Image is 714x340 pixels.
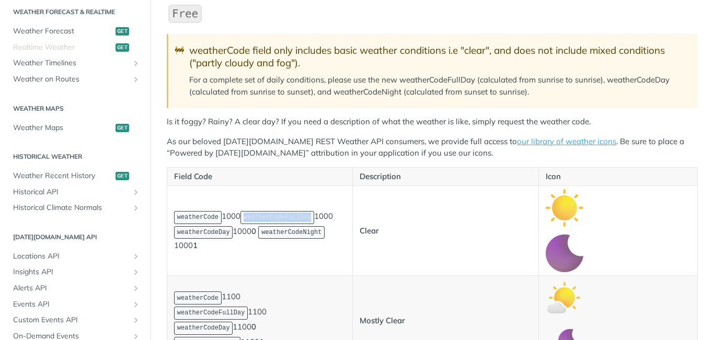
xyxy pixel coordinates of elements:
[174,171,346,183] p: Field Code
[244,214,312,221] span: weatherCodeFullDay
[8,280,143,296] a: Alerts APIShow subpages for Alerts API
[261,229,321,236] span: weatherCodeNight
[360,315,405,325] strong: Mostly Clear
[116,124,129,132] span: get
[8,264,143,280] a: Insights APIShow subpages for Insights API
[8,200,143,216] a: Historical Climate NormalsShow subpages for Historical Climate Normals
[8,72,143,87] a: Weather on RoutesShow subpages for Weather on Routes
[189,44,687,69] div: weatherCode field only includes basic weather conditions i.e "clear", and does not include mixed ...
[360,171,531,183] p: Description
[546,248,583,257] span: Expand image
[13,203,129,213] span: Historical Climate Normals
[13,251,129,262] span: Locations API
[116,43,129,52] span: get
[13,74,129,85] span: Weather on Routes
[167,116,698,128] p: Is it foggy? Rainy? A clear day? If you need a description of what the weather is like, simply re...
[517,136,616,146] a: our library of weather icons
[8,40,143,55] a: Realtime Weatherget
[132,300,140,309] button: Show subpages for Events API
[167,136,698,159] p: As our beloved [DATE][DOMAIN_NAME] REST Weather API consumers, we provide full access to . Be sur...
[13,299,129,310] span: Events API
[116,172,129,180] span: get
[8,152,143,161] h2: Historical Weather
[546,292,583,302] span: Expand image
[8,55,143,71] a: Weather TimelinesShow subpages for Weather Timelines
[8,168,143,184] a: Weather Recent Historyget
[177,295,218,302] span: weatherCode
[8,7,143,17] h2: Weather Forecast & realtime
[132,75,140,84] button: Show subpages for Weather on Routes
[177,214,218,221] span: weatherCode
[132,252,140,261] button: Show subpages for Locations API
[13,42,113,53] span: Realtime Weather
[174,210,346,252] p: 1000 1000 1000 1000
[189,74,687,98] p: For a complete set of daily conditions, please use the new weatherCodeFullDay (calculated from su...
[8,249,143,264] a: Locations APIShow subpages for Locations API
[8,120,143,136] a: Weather Mapsget
[546,171,691,183] p: Icon
[8,232,143,242] h2: [DATE][DOMAIN_NAME] API
[8,312,143,328] a: Custom Events APIShow subpages for Custom Events API
[132,188,140,196] button: Show subpages for Historical API
[251,322,256,332] strong: 0
[177,309,245,316] span: weatherCodeFullDay
[13,58,129,68] span: Weather Timelines
[193,240,198,250] strong: 1
[546,189,583,227] img: clear_day
[546,202,583,212] span: Expand image
[116,27,129,36] span: get
[251,226,256,236] strong: 0
[546,279,583,316] img: mostly_clear_day
[132,284,140,292] button: Show subpages for Alerts API
[132,316,140,324] button: Show subpages for Custom Events API
[177,229,230,236] span: weatherCodeDay
[132,204,140,212] button: Show subpages for Historical Climate Normals
[546,235,583,272] img: clear_night
[8,104,143,113] h2: Weather Maps
[8,184,143,200] a: Historical APIShow subpages for Historical API
[13,283,129,294] span: Alerts API
[177,324,230,332] span: weatherCodeDay
[175,44,185,56] span: 🚧
[13,267,129,277] span: Insights API
[13,187,129,197] span: Historical API
[13,171,113,181] span: Weather Recent History
[13,315,129,325] span: Custom Events API
[13,26,113,37] span: Weather Forecast
[8,297,143,312] a: Events APIShow subpages for Events API
[132,59,140,67] button: Show subpages for Weather Timelines
[132,268,140,276] button: Show subpages for Insights API
[8,24,143,39] a: Weather Forecastget
[360,226,379,236] strong: Clear
[13,123,113,133] span: Weather Maps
